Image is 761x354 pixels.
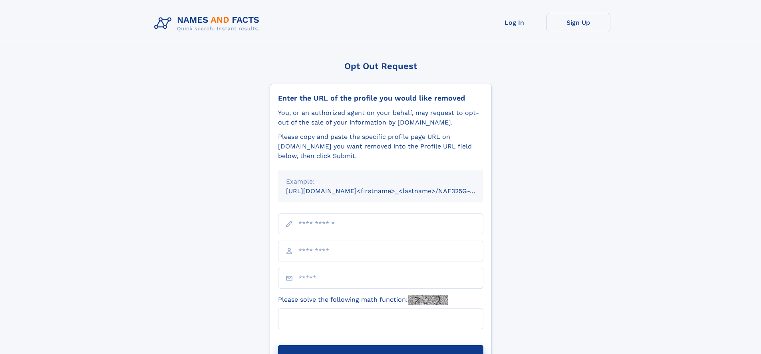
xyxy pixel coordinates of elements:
[286,177,475,186] div: Example:
[151,13,266,34] img: Logo Names and Facts
[286,187,499,195] small: [URL][DOMAIN_NAME]<firstname>_<lastname>/NAF325G-xxxxxxxx
[278,108,483,127] div: You, or an authorized agent on your behalf, may request to opt-out of the sale of your informatio...
[483,13,546,32] a: Log In
[278,132,483,161] div: Please copy and paste the specific profile page URL on [DOMAIN_NAME] you want removed into the Pr...
[278,295,448,305] label: Please solve the following math function:
[270,61,492,71] div: Opt Out Request
[278,94,483,103] div: Enter the URL of the profile you would like removed
[546,13,610,32] a: Sign Up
